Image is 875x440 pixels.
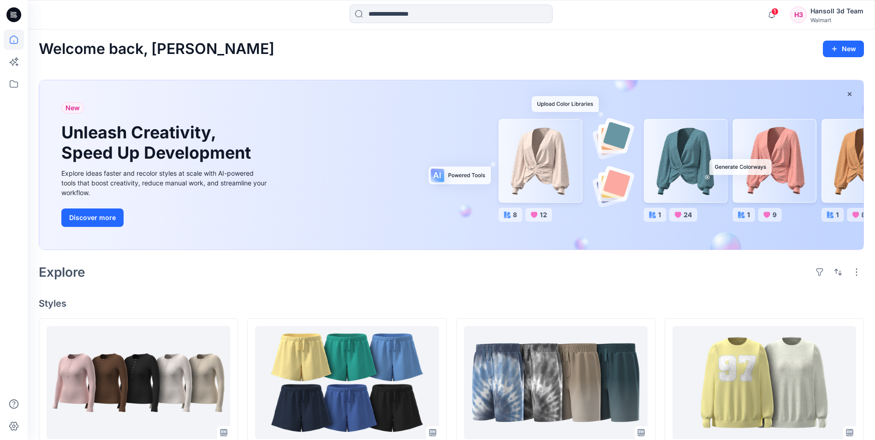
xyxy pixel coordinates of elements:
span: New [65,102,80,113]
a: 009939 TT FITTED HENLEY (Rib Ver) [47,326,230,439]
h2: Explore [39,265,85,279]
a: HQ022090_WA FLEECE SHORTS [464,326,648,439]
a: Discover more [61,208,269,227]
h1: Unleash Creativity, Speed Up Development [61,123,255,162]
h2: Welcome back, [PERSON_NAME] [39,41,274,58]
button: Discover more [61,208,124,227]
span: 1 [771,8,779,15]
a: 141825_OVERSIZED SWEATSHIRT (GRAPHIC) [673,326,856,439]
a: TBA WN FLEECE SHORTS [255,326,439,439]
div: Hansoll 3d Team [810,6,863,17]
div: H3 [790,6,807,23]
div: Walmart [810,17,863,24]
div: Explore ideas faster and recolor styles at scale with AI-powered tools that boost creativity, red... [61,168,269,197]
button: New [823,41,864,57]
h4: Styles [39,298,864,309]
